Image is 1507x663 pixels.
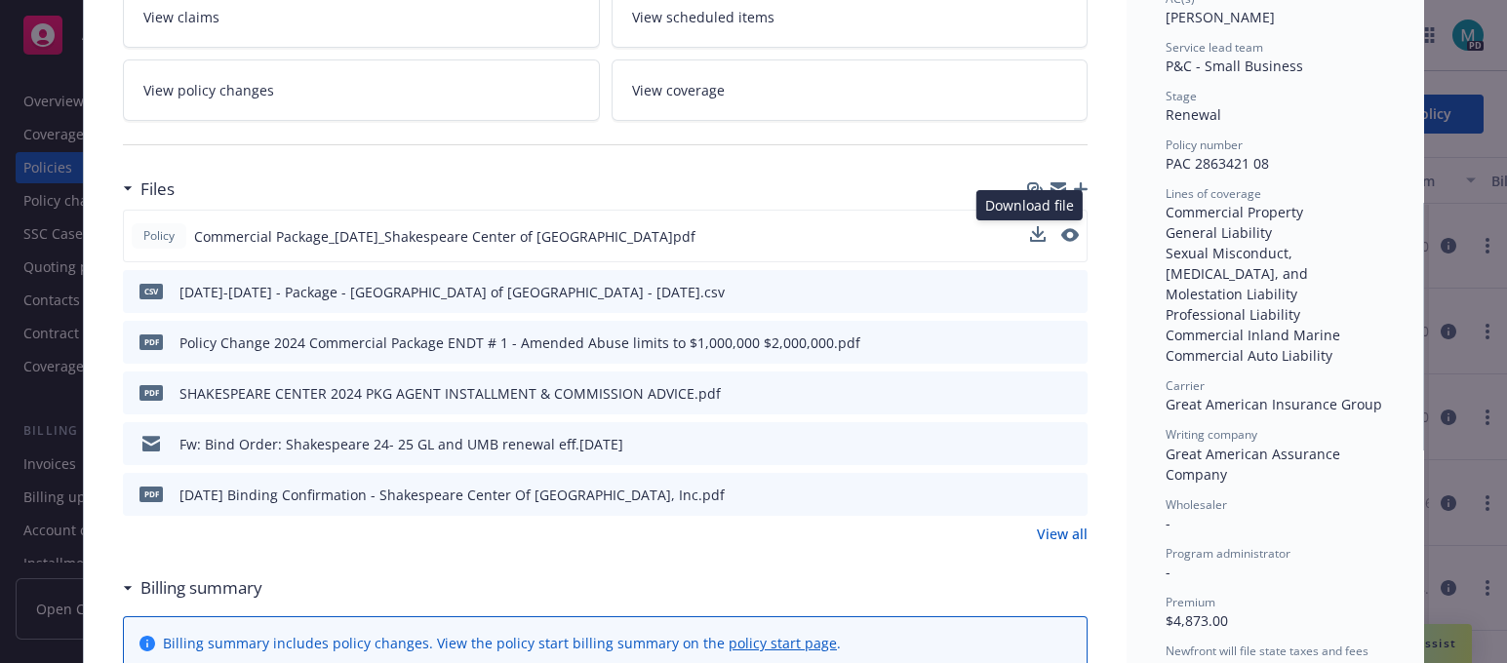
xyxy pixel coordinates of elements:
button: preview file [1061,226,1079,247]
div: Commercial Property [1166,202,1384,222]
span: - [1166,514,1170,532]
a: View all [1037,524,1088,544]
div: Fw: Bind Order: Shakespeare 24- 25 GL and UMB renewal eff.[DATE] [179,434,623,454]
span: Commercial Package_[DATE]_Shakespeare Center of [GEOGRAPHIC_DATA]pdf [194,226,695,247]
button: download file [1030,226,1046,242]
div: Sexual Misconduct, [MEDICAL_DATA], and Molestation Liability [1166,243,1384,304]
div: Download file [976,190,1083,220]
div: SHAKESPEARE CENTER 2024 PKG AGENT INSTALLMENT & COMMISSION ADVICE.pdf [179,383,721,404]
span: Writing company [1166,426,1257,443]
span: View claims [143,7,219,27]
button: preview file [1061,228,1079,242]
h3: Files [140,176,175,202]
div: Commercial Inland Marine [1166,325,1384,345]
span: View scheduled items [632,7,774,27]
div: Policy Change 2024 Commercial Package ENDT # 1 - Amended Abuse limits to $1,000,000 $2,000,000.pdf [179,332,860,353]
span: View policy changes [143,80,274,100]
div: Files [123,176,175,202]
span: Newfront will file state taxes and fees [1166,643,1368,659]
span: Premium [1166,594,1215,610]
span: Lines of coverage [1166,185,1261,202]
span: PAC 2863421 08 [1166,154,1269,173]
button: download file [1030,226,1046,247]
span: Policy [139,227,178,245]
button: preview file [1062,485,1080,505]
button: download file [1031,282,1047,302]
span: [PERSON_NAME] [1166,8,1275,26]
span: P&C - Small Business [1166,57,1303,75]
span: pdf [139,385,163,400]
div: Billing summary includes policy changes. View the policy start billing summary on the . [163,633,841,653]
span: Great American Assurance Company [1166,445,1344,484]
span: Great American Insurance Group [1166,395,1382,413]
span: View coverage [632,80,725,100]
span: - [1166,563,1170,581]
button: preview file [1062,383,1080,404]
button: preview file [1062,332,1080,353]
div: General Liability [1166,222,1384,243]
button: download file [1031,332,1047,353]
span: Service lead team [1166,39,1263,56]
span: Stage [1166,88,1197,104]
button: download file [1031,485,1047,505]
span: Carrier [1166,377,1205,394]
a: policy start page [729,634,837,652]
div: Billing summary [123,575,262,601]
span: pdf [139,487,163,501]
span: Program administrator [1166,545,1290,562]
span: $4,873.00 [1166,611,1228,630]
div: [DATE] Binding Confirmation - Shakespeare Center Of [GEOGRAPHIC_DATA], Inc.pdf [179,485,725,505]
button: preview file [1062,282,1080,302]
span: pdf [139,334,163,349]
span: Wholesaler [1166,496,1227,513]
span: Renewal [1166,105,1221,124]
button: download file [1031,383,1047,404]
button: preview file [1062,434,1080,454]
a: View policy changes [123,59,600,121]
div: [DATE]-[DATE] - Package - [GEOGRAPHIC_DATA] of [GEOGRAPHIC_DATA] - [DATE].csv [179,282,725,302]
span: Policy number [1166,136,1243,153]
a: View coverage [612,59,1089,121]
span: csv [139,284,163,298]
div: Professional Liability [1166,304,1384,325]
h3: Billing summary [140,575,262,601]
div: Commercial Auto Liability [1166,345,1384,366]
button: download file [1031,434,1047,454]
